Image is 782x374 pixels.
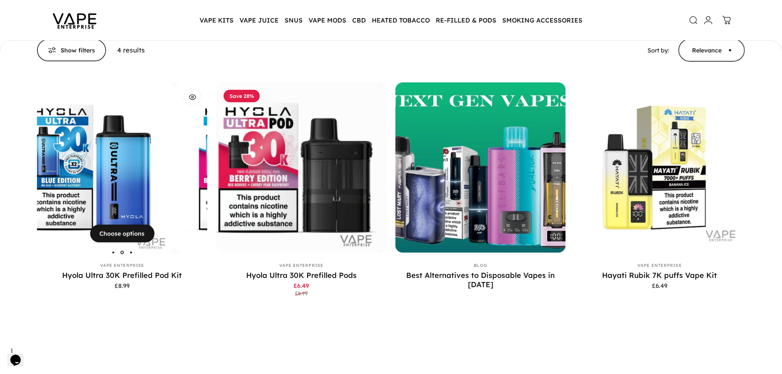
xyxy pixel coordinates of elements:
img: website_grey.svg [12,19,18,25]
a: Vape Enterprise [100,263,144,268]
div: Domain: [DOMAIN_NAME] [19,19,81,25]
summary: SMOKING ACCESSORIES [499,13,585,28]
div: v 4.0.25 [21,12,36,18]
img: Hyola Ultra 30K Prefilled Pods [210,82,380,253]
summary: HEATED TOBACCO [369,13,433,28]
a: Vape Enterprise [638,263,682,268]
span: £6.49 [652,283,668,289]
a: Hyola Ultra 30K Prefilled Pods [216,82,387,253]
summary: VAPE JUICE [237,13,282,28]
summary: VAPE MODS [306,13,349,28]
a: Best Alternatives to Disposable Vapes in [DATE] [407,271,555,289]
div: Keywords by Traffic [82,44,125,48]
span: £8.99 [295,291,308,296]
a: Hyola Ultra 30K Prefilled Pods [246,271,357,280]
a: Hayati Rubik 7K puffs Vape Kit [602,271,717,280]
img: tab_domain_overview_orange.svg [20,43,26,49]
p: 4 results [117,45,145,56]
iframe: chat widget [7,344,31,367]
summary: CBD [349,13,369,28]
summary: RE-FILLED & PODS [433,13,499,28]
a: Hyola Ultra 30K Prefilled Pod Kit [62,271,182,280]
span: Sort by: [648,47,670,54]
img: Hyola Ultra 30K Prefilled Pod Kit [4,82,174,253]
img: Hyola Ultra 30K Prefilled Pods [380,82,550,253]
img: Vape Enterprise [41,3,108,38]
img: Best Alternatives to Disposable Vapes in 2025 [395,82,566,253]
a: Hyola Ultra 30K Prefilled Pod Kit [37,82,207,253]
a: 0 items [719,12,735,28]
button: Show filters [37,39,106,61]
div: Domain Overview [28,44,66,48]
img: Hayati Rubik [575,82,745,253]
img: tab_keywords_by_traffic_grey.svg [74,43,79,49]
span: £8.99 [115,283,130,289]
summary: VAPE KITS [197,13,237,28]
nav: Primary [197,13,585,28]
img: Hyola Ultra 30K Prefilled Pod Kit [174,82,345,253]
a: Blog [474,263,487,268]
span: £6.49 [294,283,309,289]
button: Choose options [90,225,154,242]
summary: SNUS [282,13,306,28]
a: Hayati Rubik 7K puffs Vape Kit [575,82,745,253]
img: logo_orange.svg [12,12,18,18]
a: Vape Enterprise [279,263,324,268]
